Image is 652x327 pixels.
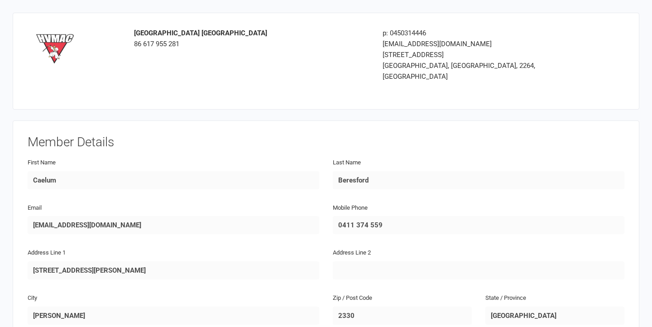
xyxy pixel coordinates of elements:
div: p: 0450314446 [383,28,568,38]
label: Zip / Post Code [333,293,372,303]
label: City [28,293,37,303]
div: 86 617 955 281 [134,28,369,49]
div: [STREET_ADDRESS] [383,49,568,60]
h3: Member Details [28,135,624,149]
label: First Name [28,158,56,168]
strong: [GEOGRAPHIC_DATA] [GEOGRAPHIC_DATA] [134,29,267,37]
label: Email [28,203,42,213]
div: [EMAIL_ADDRESS][DOMAIN_NAME] [383,38,568,49]
label: Address Line 2 [333,248,371,258]
div: [GEOGRAPHIC_DATA], [GEOGRAPHIC_DATA], 2264, [GEOGRAPHIC_DATA] [383,60,568,82]
label: State / Province [485,293,526,303]
img: logo.png [34,28,75,68]
label: Address Line 1 [28,248,66,258]
label: Last Name [333,158,361,168]
label: Mobile Phone [333,203,368,213]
